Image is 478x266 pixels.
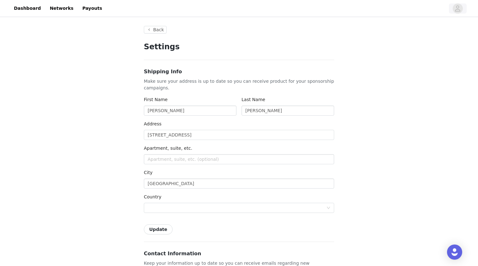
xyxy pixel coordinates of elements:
[144,130,334,140] input: Address
[46,1,77,15] a: Networks
[144,170,152,175] label: City
[144,146,192,151] label: Apartment, suite, etc.
[10,1,45,15] a: Dashboard
[144,97,168,102] label: First Name
[144,154,334,164] input: Apartment, suite, etc. (optional)
[447,245,462,260] div: Open Intercom Messenger
[327,206,330,210] i: icon: down
[144,178,334,189] input: City
[144,194,162,199] label: Country
[144,68,334,76] h3: Shipping Info
[144,121,162,126] label: Address
[144,41,334,52] h1: Settings
[144,250,334,257] h3: Contact Information
[242,97,265,102] label: Last Name
[144,26,167,33] button: Back
[78,1,106,15] a: Payouts
[455,3,461,14] div: avatar
[144,224,173,234] button: Update
[144,78,334,91] p: Make sure your address is up to date so you can receive product for your sponsorship campaigns.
